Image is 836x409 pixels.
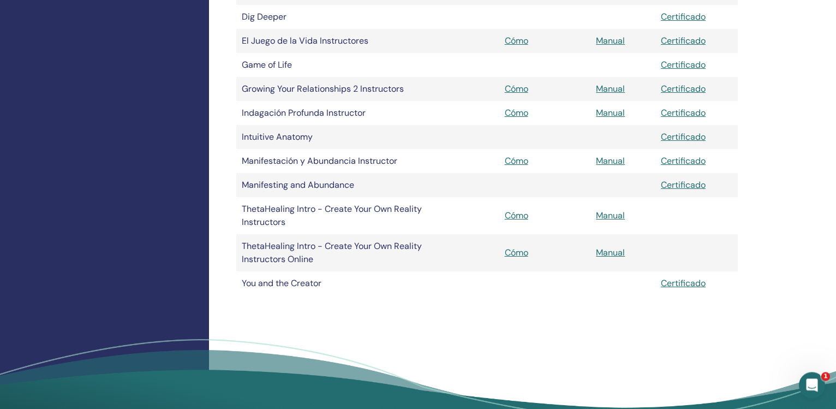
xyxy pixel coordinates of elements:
[799,372,825,398] iframe: Intercom live chat
[661,59,706,70] a: Certificado
[236,197,433,234] td: ThetaHealing Intro - Create Your Own Reality Instructors
[661,131,706,143] a: Certificado
[236,125,433,149] td: Intuitive Anatomy
[236,77,433,101] td: Growing Your Relationships 2 Instructors
[236,271,433,295] td: You and the Creator
[661,277,706,289] a: Certificado
[661,107,706,118] a: Certificado
[236,173,433,197] td: Manifesting and Abundance
[505,155,528,167] a: Cómo
[596,210,625,221] a: Manual
[596,155,625,167] a: Manual
[505,35,528,46] a: Cómo
[661,155,706,167] a: Certificado
[661,179,706,191] a: Certificado
[661,83,706,94] a: Certificado
[505,83,528,94] a: Cómo
[505,247,528,258] a: Cómo
[236,101,433,125] td: Indagación Profunda Instructor
[596,35,625,46] a: Manual
[596,83,625,94] a: Manual
[505,210,528,221] a: Cómo
[236,53,433,77] td: Game of Life
[505,107,528,118] a: Cómo
[236,234,433,271] td: ThetaHealing Intro - Create Your Own Reality Instructors Online
[596,247,625,258] a: Manual
[661,35,706,46] a: Certificado
[821,372,830,381] span: 1
[236,149,433,173] td: Manifestación y Abundancia Instructor
[596,107,625,118] a: Manual
[236,29,433,53] td: El Juego de la Vida Instructores
[661,11,706,22] a: Certificado
[236,5,433,29] td: Dig Deeper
